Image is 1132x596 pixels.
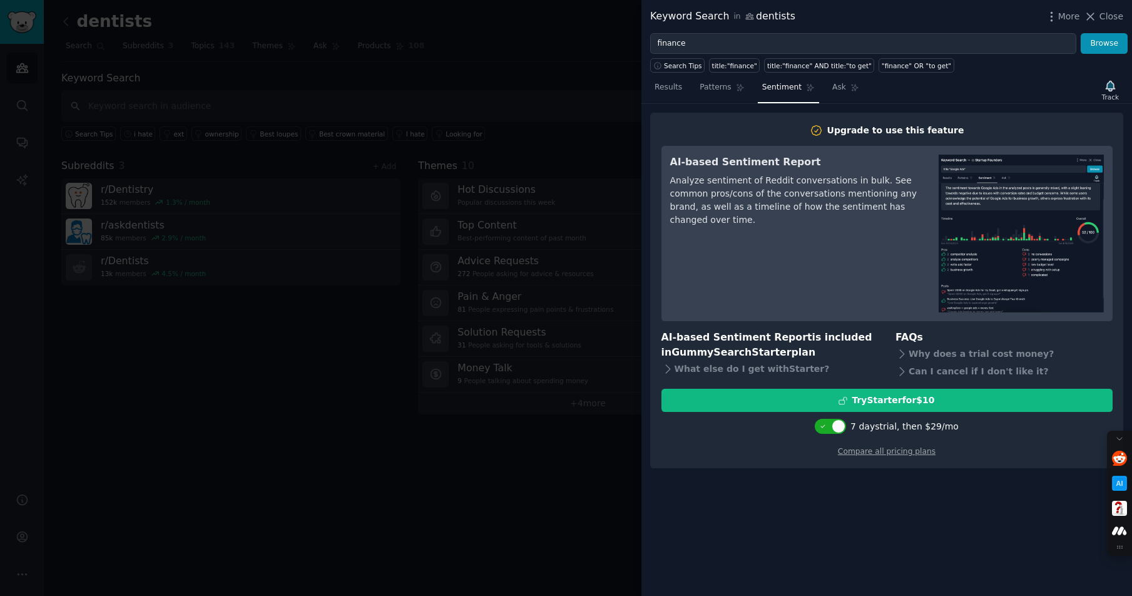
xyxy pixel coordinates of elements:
div: Analyze sentiment of Reddit conversations in bulk. See common pros/cons of the conversations ment... [670,174,921,227]
span: Search Tips [664,61,702,70]
button: Search Tips [650,58,705,73]
img: AI-based Sentiment Report [939,155,1104,312]
div: Track [1102,93,1119,101]
div: Keyword Search dentists [650,9,795,24]
span: in [733,11,740,23]
span: Close [1099,10,1123,23]
h3: AI-based Sentiment Report is included in plan [661,330,879,361]
div: Upgrade to use this feature [827,124,964,137]
span: Ask [832,82,846,93]
a: Ask [828,78,864,103]
button: TryStarterfor$10 [661,389,1113,412]
a: Compare all pricing plans [838,447,936,456]
div: Why does a trial cost money? [895,345,1113,362]
button: Track [1098,77,1123,103]
a: Patterns [695,78,748,103]
span: Results [655,82,682,93]
span: Sentiment [762,82,802,93]
a: Results [650,78,686,103]
a: title:"finance" AND title:"to get" [764,58,874,73]
button: Close [1084,10,1123,23]
img: Key Points Extractor & Biz opportunity suggestion from URL icon [1112,451,1127,466]
div: 7 days trial, then $ 29 /mo [850,420,959,433]
div: What else do I get with Starter ? [661,361,879,378]
span: More [1058,10,1080,23]
a: "finance" OR "to get" [879,58,954,73]
h3: AI-based Sentiment Report [670,155,921,170]
div: title:"finance" [712,61,757,70]
div: "finance" OR "to get" [882,61,951,70]
span: Patterns [700,82,731,93]
button: Browse [1081,33,1128,54]
a: title:"finance" [709,58,760,73]
div: Try Starter for $10 [852,394,934,407]
a: Sentiment [758,78,819,103]
button: More [1045,10,1080,23]
div: Can I cancel if I don't like it? [895,362,1113,380]
img: So What? icon [1112,501,1127,516]
input: Try a keyword related to your business [650,33,1076,54]
span: GummySearch Starter [671,346,791,358]
img: Email Tone Analyzer icon [1112,476,1127,491]
div: title:"finance" AND title:"to get" [767,61,872,70]
h3: FAQs [895,330,1113,346]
